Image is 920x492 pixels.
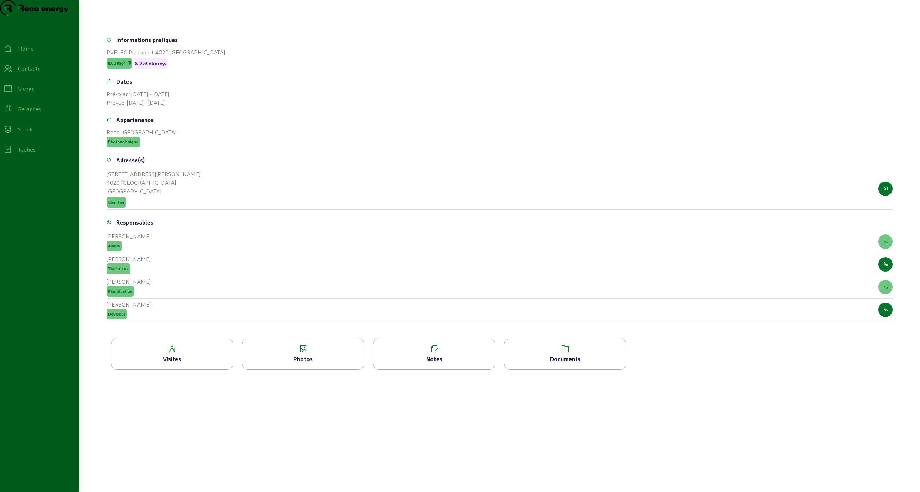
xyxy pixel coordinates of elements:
[116,116,154,124] div: Appartenance
[107,255,151,262] cam-list-title: [PERSON_NAME]
[18,85,34,93] div: Visites
[18,64,40,73] div: Contacts
[242,355,364,363] div: Photos
[111,355,233,363] div: Visites
[108,200,125,205] span: Chantier
[107,278,151,285] cam-list-title: [PERSON_NAME]
[116,218,153,227] div: Responsables
[108,243,120,249] span: Admin
[108,266,129,271] span: Technique
[108,61,125,66] span: ID: 29951
[107,98,893,107] div: Prévue: [DATE] - [DATE]
[107,128,893,137] div: Reno-[GEOGRAPHIC_DATA]
[107,90,893,98] div: Pré-plan: [DATE] - [DATE]
[107,178,200,187] div: 4020 [GEOGRAPHIC_DATA]
[373,355,495,363] div: Notes
[18,145,36,154] div: Tâches
[18,105,41,113] div: Relances
[108,139,139,144] span: Photovoltaique
[107,170,200,178] div: [STREET_ADDRESS][PERSON_NAME]
[108,289,132,294] span: Planification
[116,156,145,165] div: Adresse(s)
[504,355,626,363] div: Documents
[107,187,200,196] div: [GEOGRAPHIC_DATA]
[116,77,132,86] div: Dates
[18,44,34,53] div: Home
[107,48,893,57] div: PVELEC-Philippart-4020 [GEOGRAPHIC_DATA]
[107,301,151,308] cam-list-title: [PERSON_NAME]
[135,61,167,66] span: 5. Doit être reçu
[116,36,178,44] div: Informations pratiques
[18,125,33,134] div: Stock
[107,233,151,240] cam-list-title: [PERSON_NAME]
[108,312,125,317] span: Deviseur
